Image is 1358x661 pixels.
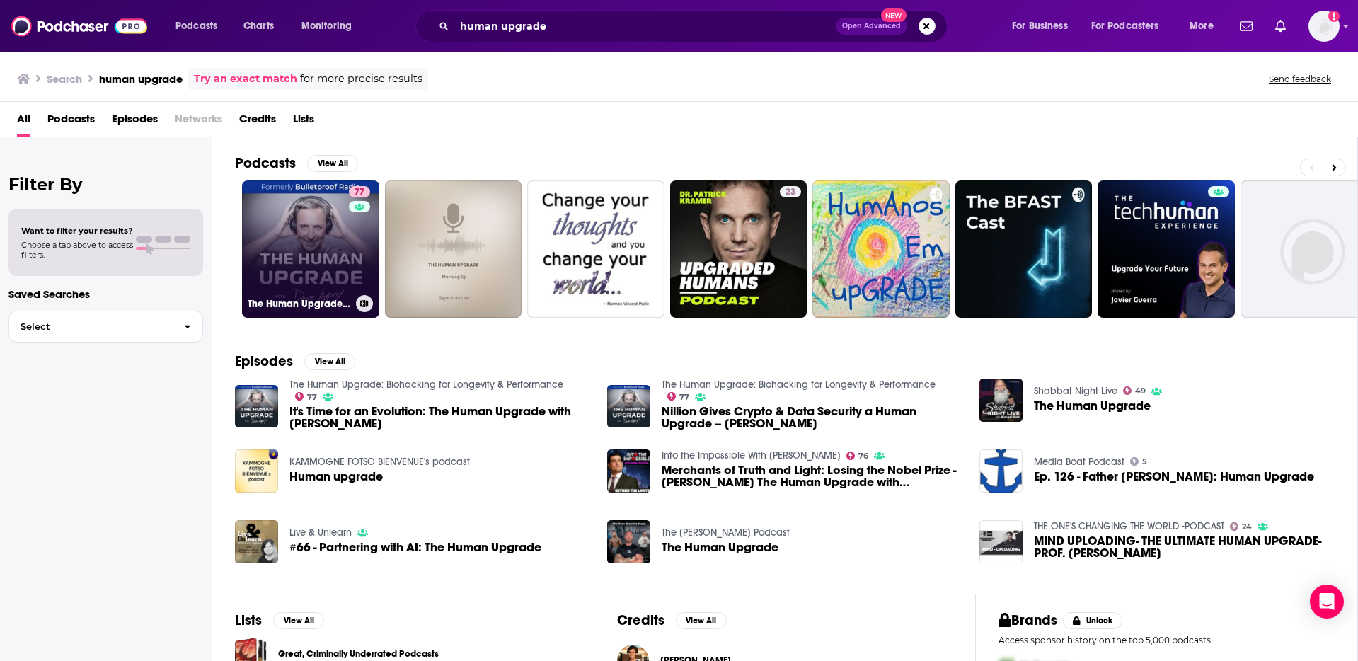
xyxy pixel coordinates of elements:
span: MIND UPLOADING- THE ULTIMATE HUMAN UPGRADE- PROF. [PERSON_NAME] [1034,535,1335,559]
a: Shabbat Night Live [1034,385,1117,397]
span: Podcasts [175,16,217,36]
a: 5 [1130,457,1148,466]
span: Select [9,322,173,331]
span: Logged in as autumncomm [1308,11,1340,42]
a: #66 - Partnering with AI: The Human Upgrade [289,541,541,553]
span: Merchants of Truth and Light: Losing the Nobel Prize - [PERSON_NAME] The Human Upgrade with [PERS... [662,464,962,488]
a: Charts [234,15,282,38]
a: Try an exact match [194,71,297,87]
span: It's Time for an Evolution: The Human Upgrade with [PERSON_NAME] [289,406,590,430]
a: MIND UPLOADING- THE ULTIMATE HUMAN UPGRADE- PROF. MASATAKA WATANABE [1034,535,1335,559]
img: The Human Upgrade [979,379,1023,422]
a: Credits [239,108,276,137]
span: 5 [1142,459,1147,465]
img: Human upgrade [235,449,278,493]
a: Nillion Gives Crypto & Data Security a Human Upgrade – Conrad Whelan [607,385,650,428]
a: Media Boat Podcast [1034,456,1124,468]
span: Choose a tab above to access filters. [21,240,133,260]
button: open menu [292,15,370,38]
img: Merchants of Truth and Light: Losing the Nobel Prize - Brian Keating The Human Upgrade with Dave ... [607,449,650,493]
button: Select [8,311,203,343]
a: 77 [667,392,690,401]
span: 76 [858,453,868,459]
a: THE ONE'S CHANGING THE WORLD -PODCAST [1034,520,1224,532]
h3: human upgrade [99,72,183,86]
button: Send feedback [1265,73,1335,85]
img: It's Time for an Evolution: The Human Upgrade with Dave Asprey [235,385,278,428]
a: Human upgrade [289,471,383,483]
button: open menu [1082,15,1180,38]
a: EpisodesView All [235,352,355,370]
a: Nillion Gives Crypto & Data Security a Human Upgrade – Conrad Whelan [662,406,962,430]
a: Episodes [112,108,158,137]
span: For Podcasters [1091,16,1159,36]
button: View All [304,353,355,370]
span: 77 [679,394,689,401]
input: Search podcasts, credits, & more... [454,15,836,38]
p: Access sponsor history on the top 5,000 podcasts. [999,635,1335,645]
a: Live & Unlearn [289,527,352,539]
img: Podchaser - Follow, Share and Rate Podcasts [11,13,147,40]
a: ListsView All [235,611,324,629]
button: open menu [1180,15,1231,38]
button: Unlock [1063,612,1123,629]
a: The Human Upgrade [1034,400,1151,412]
span: 24 [1242,524,1252,530]
a: 76 [846,452,869,460]
a: The Human Upgrade: Biohacking for Longevity & Performance [662,379,936,391]
h2: Episodes [235,352,293,370]
a: It's Time for an Evolution: The Human Upgrade with Dave Asprey [289,406,590,430]
span: Networks [175,108,222,137]
a: The Tom Storr Podcast [662,527,790,539]
h2: Credits [617,611,664,629]
span: Monitoring [301,16,352,36]
button: View All [307,155,358,172]
a: All [17,108,30,137]
img: Ep. 126 - Father Kanye: Human Upgrade [979,449,1023,493]
span: Charts [243,16,274,36]
span: Want to filter your results? [21,226,133,236]
span: for more precise results [300,71,422,87]
a: Podcasts [47,108,95,137]
div: Search podcasts, credits, & more... [429,10,961,42]
a: 77 [295,392,318,401]
a: The Human Upgrade: Biohacking for Longevity & Performance [289,379,563,391]
span: The Human Upgrade [662,541,778,553]
img: User Profile [1308,11,1340,42]
a: Lists [293,108,314,137]
button: View All [273,612,324,629]
span: For Business [1012,16,1068,36]
span: Nillion Gives Crypto & Data Security a Human Upgrade – [PERSON_NAME] [662,406,962,430]
span: 49 [1135,388,1146,394]
a: Merchants of Truth and Light: Losing the Nobel Prize - Brian Keating The Human Upgrade with Dave ... [662,464,962,488]
h3: Search [47,72,82,86]
img: MIND UPLOADING- THE ULTIMATE HUMAN UPGRADE- PROF. MASATAKA WATANABE [979,520,1023,563]
a: 23 [780,186,801,197]
h3: The Human Upgrade: Biohacking for Longevity & Performance [248,298,350,310]
a: PodcastsView All [235,154,358,172]
span: Ep. 126 - Father [PERSON_NAME]: Human Upgrade [1034,471,1314,483]
button: Show profile menu [1308,11,1340,42]
button: Open AdvancedNew [836,18,907,35]
a: Show notifications dropdown [1270,14,1291,38]
span: 77 [307,394,317,401]
a: Show notifications dropdown [1234,14,1258,38]
a: KAMMOGNE FOTSO BIENVENUE's podcast [289,456,470,468]
button: open menu [1002,15,1086,38]
img: #66 - Partnering with AI: The Human Upgrade [235,520,278,563]
img: The Human Upgrade [607,520,650,563]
